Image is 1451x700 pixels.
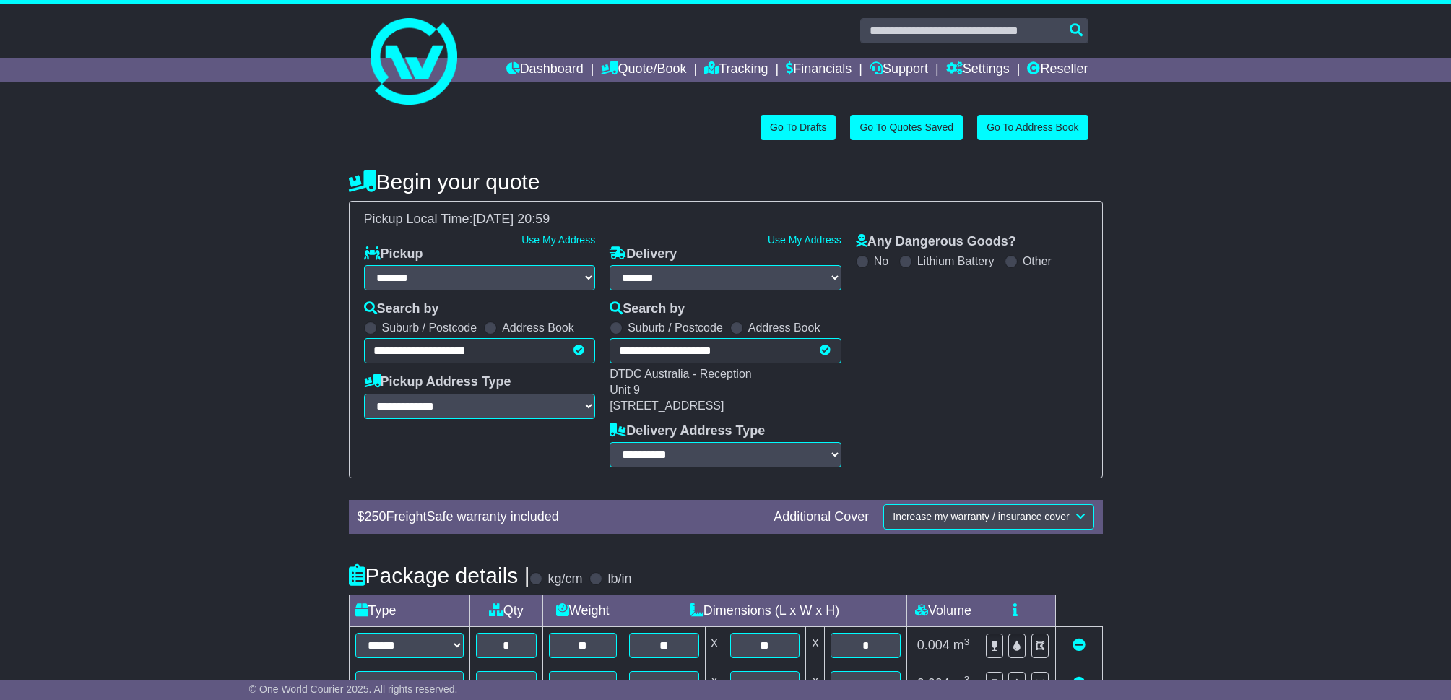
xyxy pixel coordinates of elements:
[610,384,640,396] span: Unit 9
[883,504,1093,530] button: Increase my warranty / insurance cover
[953,676,970,691] span: m
[953,638,970,652] span: m
[917,676,950,691] span: 0.004
[1073,676,1086,691] a: Remove this item
[806,627,825,665] td: x
[628,321,723,334] label: Suburb / Postcode
[607,571,631,587] label: lb/in
[521,234,595,246] a: Use My Address
[601,58,686,82] a: Quote/Book
[502,321,574,334] label: Address Book
[473,212,550,226] span: [DATE] 20:59
[610,246,677,262] label: Delivery
[364,246,423,262] label: Pickup
[856,234,1016,250] label: Any Dangerous Goods?
[469,595,542,627] td: Qty
[610,368,752,380] span: DTDC Australia - Reception
[610,423,765,439] label: Delivery Address Type
[349,563,530,587] h4: Package details |
[542,595,623,627] td: Weight
[382,321,477,334] label: Suburb / Postcode
[349,595,469,627] td: Type
[768,234,841,246] a: Use My Address
[761,115,836,140] a: Go To Drafts
[766,509,876,525] div: Additional Cover
[748,321,820,334] label: Address Book
[1073,638,1086,652] a: Remove this item
[964,636,970,647] sup: 3
[704,58,768,82] a: Tracking
[874,254,888,268] label: No
[917,254,995,268] label: Lithium Battery
[893,511,1069,522] span: Increase my warranty / insurance cover
[610,399,724,412] span: [STREET_ADDRESS]
[364,374,511,390] label: Pickup Address Type
[357,212,1095,228] div: Pickup Local Time:
[506,58,584,82] a: Dashboard
[907,595,979,627] td: Volume
[946,58,1010,82] a: Settings
[705,627,724,665] td: x
[623,595,907,627] td: Dimensions (L x W x H)
[350,509,767,525] div: $ FreightSafe warranty included
[1023,254,1052,268] label: Other
[964,674,970,685] sup: 3
[977,115,1088,140] a: Go To Address Book
[365,509,386,524] span: 250
[870,58,928,82] a: Support
[547,571,582,587] label: kg/cm
[850,115,963,140] a: Go To Quotes Saved
[1027,58,1088,82] a: Reseller
[786,58,852,82] a: Financials
[249,683,458,695] span: © One World Courier 2025. All rights reserved.
[364,301,439,317] label: Search by
[917,638,950,652] span: 0.004
[610,301,685,317] label: Search by
[349,170,1103,194] h4: Begin your quote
